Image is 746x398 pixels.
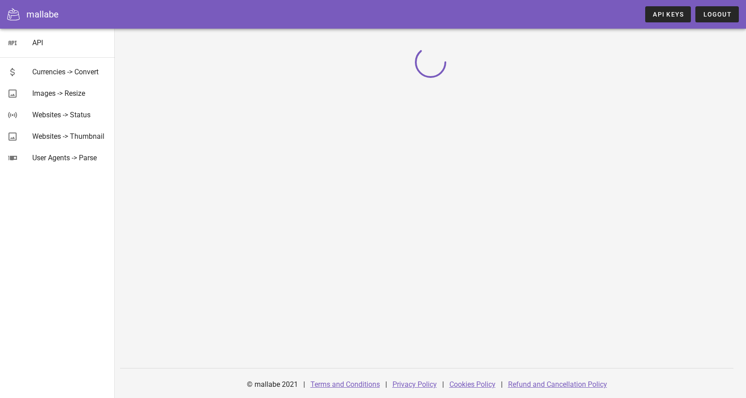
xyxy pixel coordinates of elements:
div: Images -> Resize [32,89,108,98]
button: Logout [695,6,739,22]
div: mallabe [26,8,59,21]
div: | [501,374,503,395]
a: Privacy Policy [392,380,437,389]
div: User Agents -> Parse [32,154,108,162]
div: | [303,374,305,395]
div: | [385,374,387,395]
div: Currencies -> Convert [32,68,108,76]
a: API Keys [645,6,691,22]
a: Terms and Conditions [310,380,380,389]
span: API Keys [652,11,684,18]
a: Refund and Cancellation Policy [508,380,607,389]
div: Websites -> Thumbnail [32,132,108,141]
div: © mallabe 2021 [241,374,303,395]
span: Logout [703,11,732,18]
a: Cookies Policy [449,380,496,389]
div: Websites -> Status [32,111,108,119]
div: API [32,39,108,47]
div: | [442,374,444,395]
